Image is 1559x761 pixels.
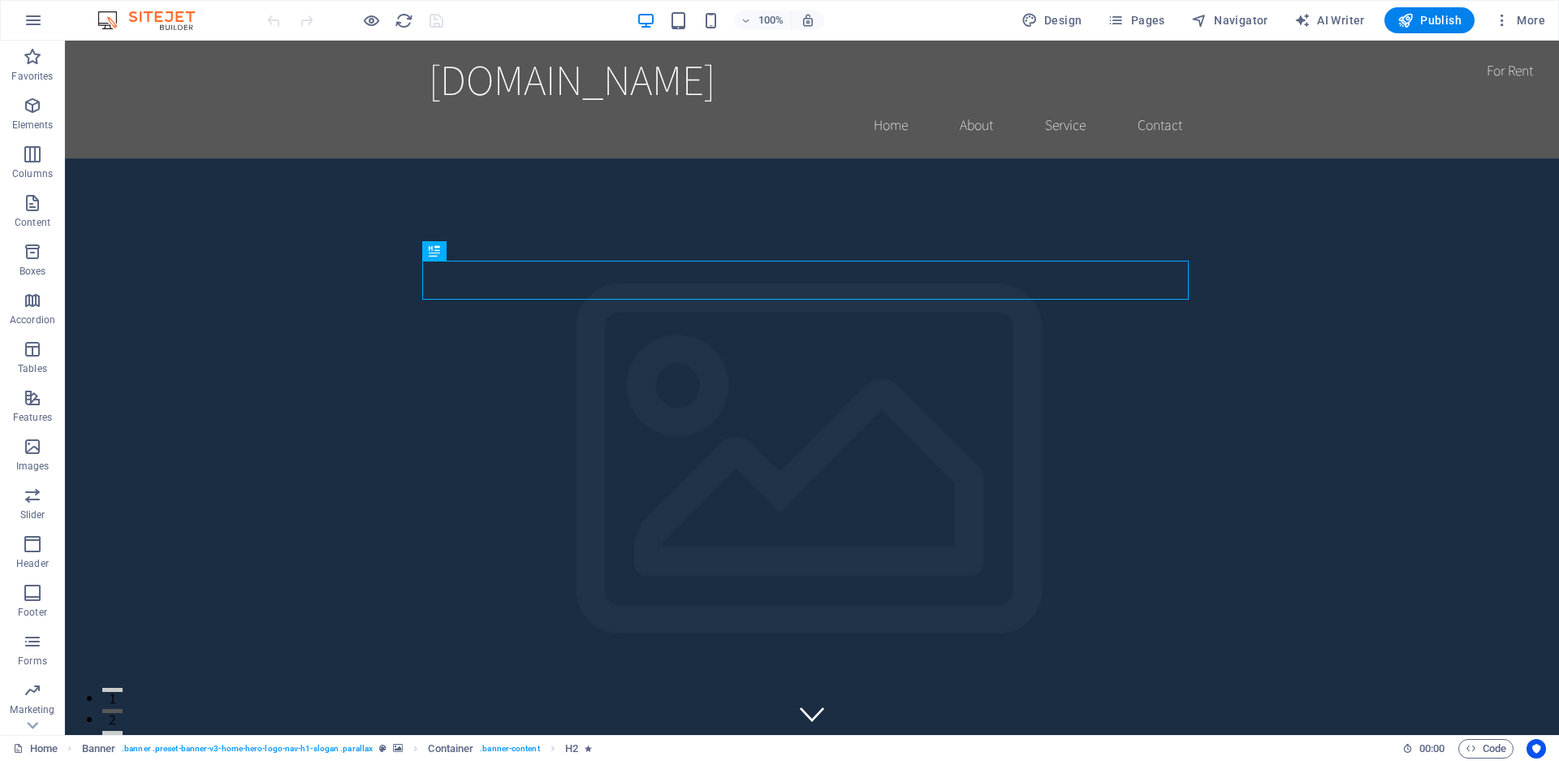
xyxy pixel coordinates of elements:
[10,313,55,326] p: Accordion
[1466,739,1506,759] span: Code
[16,557,49,570] p: Header
[1294,12,1365,28] span: AI Writer
[15,216,50,229] p: Content
[395,11,413,30] i: Reload page
[13,739,58,759] a: Click to cancel selection. Double-click to open Pages
[1402,739,1445,759] h6: Session time
[122,739,373,759] span: . banner .preset-banner-v3-home-hero-logo-nav-h1-slogan .parallax
[82,739,593,759] nav: breadcrumb
[1185,7,1275,33] button: Navigator
[18,362,47,375] p: Tables
[1431,742,1433,755] span: :
[10,703,54,716] p: Marketing
[1494,12,1545,28] span: More
[1384,7,1475,33] button: Publish
[82,739,116,759] span: Banner
[394,11,413,30] button: reload
[37,690,58,694] button: 3
[1458,739,1514,759] button: Code
[18,655,47,668] p: Forms
[1409,13,1481,47] div: For Rent
[480,739,539,759] span: . banner-content
[379,744,387,753] i: This element is a customizable preset
[1108,12,1164,28] span: Pages
[1015,7,1089,33] button: Design
[361,11,381,30] button: Click here to leave preview mode and continue editing
[565,739,578,759] span: Click to select. Double-click to edit
[801,13,815,28] i: On resize automatically adjust zoom level to fit chosen device.
[758,11,784,30] h6: 100%
[1488,7,1552,33] button: More
[37,647,58,651] button: 1
[37,668,58,672] button: 2
[734,11,792,30] button: 100%
[393,744,403,753] i: This element contains a background
[1419,739,1445,759] span: 00 00
[428,739,473,759] span: Click to select. Double-click to edit
[11,70,53,83] p: Favorites
[1397,12,1462,28] span: Publish
[1101,7,1171,33] button: Pages
[16,460,50,473] p: Images
[1527,739,1546,759] button: Usercentrics
[19,265,46,278] p: Boxes
[585,744,592,753] i: Element contains an animation
[1288,7,1371,33] button: AI Writer
[12,119,54,132] p: Elements
[93,11,215,30] img: Editor Logo
[20,508,45,521] p: Slider
[18,606,47,619] p: Footer
[1191,12,1268,28] span: Navigator
[12,167,53,180] p: Columns
[1021,12,1082,28] span: Design
[1015,7,1089,33] div: Design (Ctrl+Alt+Y)
[13,411,52,424] p: Features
